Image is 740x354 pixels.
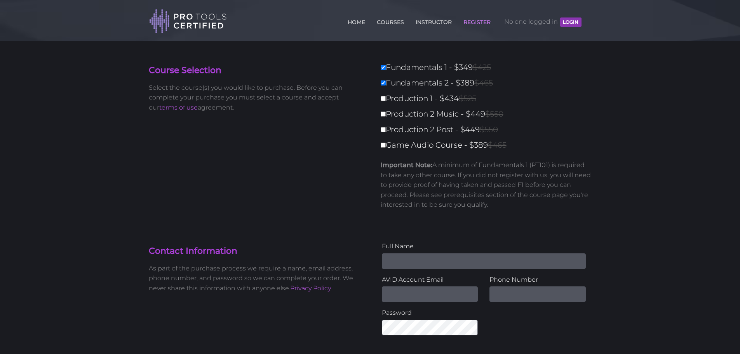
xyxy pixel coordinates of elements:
a: REGISTER [461,14,493,27]
input: Fundamentals 2 - $389$465 [381,80,386,85]
p: Select the course(s) you would like to purchase. Before you can complete your purchase you must s... [149,83,364,113]
label: Full Name [382,241,586,251]
input: Game Audio Course - $389$465 [381,143,386,148]
a: INSTRUCTOR [414,14,454,27]
p: As part of the purchase process we require a name, email address, phone number, and password so w... [149,263,364,293]
h4: Course Selection [149,65,364,77]
input: Production 2 Music - $449$550 [381,112,386,117]
button: LOGIN [560,17,581,27]
input: Production 2 Post - $449$550 [381,127,386,132]
strong: Important Note: [381,161,432,169]
a: COURSES [375,14,406,27]
label: Phone Number [489,275,586,285]
span: $525 [459,94,476,103]
span: $425 [473,63,491,72]
span: $550 [485,109,503,119]
p: A minimum of Fundamentals 1 (PT101) is required to take any other course. If you did not register... [381,160,592,210]
label: Production 1 - $434 [381,92,596,105]
label: Password [382,308,478,318]
h4: Contact Information [149,245,364,257]
label: Game Audio Course - $389 [381,138,596,152]
label: Production 2 Music - $449 [381,107,596,121]
input: Fundamentals 1 - $349$425 [381,65,386,70]
label: Fundamentals 2 - $389 [381,76,596,90]
span: $465 [474,78,493,87]
a: Privacy Policy [290,284,331,292]
a: terms of use [159,104,198,111]
span: No one logged in [504,10,581,33]
label: AVID Account Email [382,275,478,285]
span: $550 [480,125,498,134]
img: Pro Tools Certified Logo [149,9,227,34]
input: Production 1 - $434$525 [381,96,386,101]
label: Production 2 Post - $449 [381,123,596,136]
span: $465 [488,140,507,150]
label: Fundamentals 1 - $349 [381,61,596,74]
a: HOME [346,14,367,27]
